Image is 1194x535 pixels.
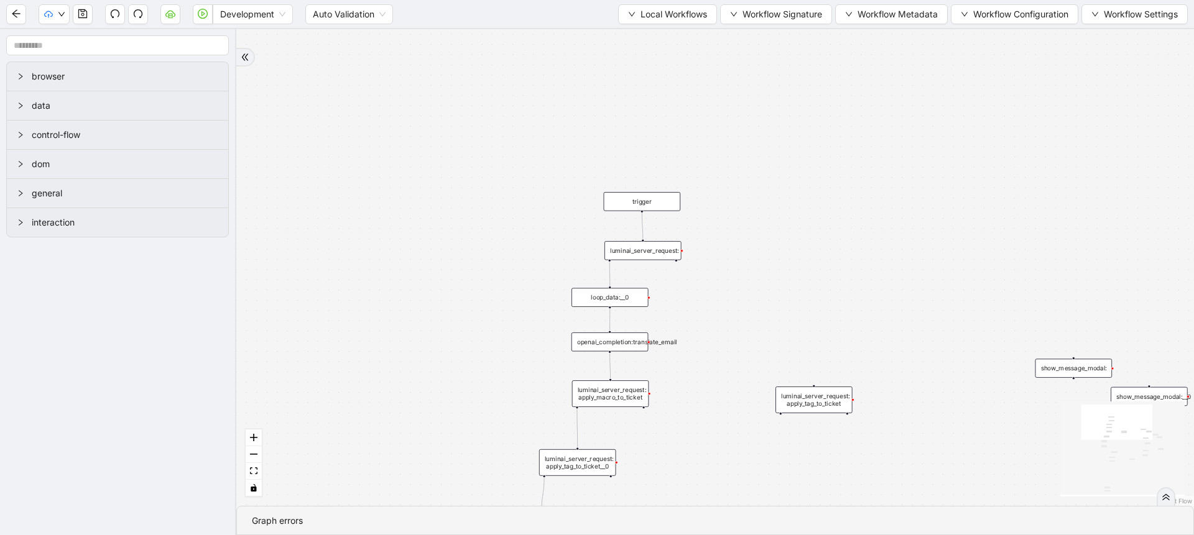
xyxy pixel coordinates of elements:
[128,4,148,24] button: redo
[835,4,948,24] button: downWorkflow Metadata
[637,414,650,428] span: plus-circle
[32,99,218,112] span: data
[641,7,707,21] span: Local Workflows
[604,241,682,260] div: luminai_server_request:
[6,4,26,24] button: arrow-left
[246,446,262,463] button: zoom out
[193,4,213,24] button: play-circle
[198,9,208,19] span: play-circle
[1035,359,1113,377] div: show_message_modal:plus-circle
[7,121,228,149] div: control-flow
[720,4,832,24] button: downWorkflow Signature
[1162,493,1170,501] span: double-right
[1103,502,1116,515] span: plus-circle
[17,73,24,80] span: right
[32,70,218,83] span: browser
[58,11,65,18] span: down
[241,53,249,62] span: double-right
[539,449,616,476] div: luminai_server_request: apply_tag_to_ticket__0
[542,478,544,510] g: Edge from luminai_server_request: apply_tag_to_ticket__0 to execute_code: save_data_to_google_sheet
[572,332,649,351] div: openai_completion:translate_email
[252,514,1178,528] div: Graph errors
[774,421,787,434] span: plus-circle
[32,128,218,142] span: control-flow
[775,386,853,413] div: luminai_server_request: apply_tag_to_ticket
[973,7,1068,21] span: Workflow Configuration
[105,4,125,24] button: undo
[775,386,853,413] div: luminai_server_request: apply_tag_to_ticketplus-circleplus-circle
[604,192,681,211] div: trigger
[845,11,853,18] span: down
[11,9,21,19] span: arrow-left
[73,4,93,24] button: save
[572,380,649,407] div: luminai_server_request: apply_macro_to_ticketplus-circle
[670,268,683,281] span: plus-circle
[1111,387,1188,406] div: show_message_modal:__0plus-circle
[1035,359,1113,377] div: show_message_modal:
[610,354,611,378] g: Edge from openai_completion:translate_email to luminai_server_request: apply_macro_to_ticket
[17,102,24,109] span: right
[220,5,285,24] span: Development
[1091,11,1099,18] span: down
[133,9,143,19] span: redo
[604,483,618,496] span: plus-circle
[39,4,70,24] button: cloud-uploaddown
[7,208,228,237] div: interaction
[44,10,53,19] span: cloud-upload
[7,62,228,91] div: browser
[17,131,24,139] span: right
[730,11,738,18] span: down
[1160,497,1192,505] a: React Flow attribution
[160,4,180,24] button: cloud-server
[246,480,262,496] button: toggle interactivity
[110,9,120,19] span: undo
[165,9,175,19] span: cloud-server
[7,150,228,178] div: dom
[1067,385,1080,398] span: plus-circle
[572,288,649,306] div: loop_data:__0
[618,4,717,24] button: downLocal Workflows
[841,421,854,434] span: plus-circle
[246,429,262,446] button: zoom in
[577,409,578,447] g: Edge from luminai_server_request: apply_macro_to_ticket to luminai_server_request: apply_tag_to_t...
[858,7,938,21] span: Workflow Metadata
[17,190,24,197] span: right
[609,262,610,286] g: Edge from luminai_server_request: to loop_data:__0
[572,380,649,407] div: luminai_server_request: apply_macro_to_ticket
[628,11,636,18] span: down
[1111,387,1188,406] div: show_message_modal:__0
[246,463,262,480] button: fit view
[604,241,682,260] div: luminai_server_request:plus-circle
[1081,4,1188,24] button: downWorkflow Settings
[1104,7,1178,21] span: Workflow Settings
[539,449,616,476] div: luminai_server_request: apply_tag_to_ticket__0plus-circle
[961,11,968,18] span: down
[743,7,822,21] span: Workflow Signature
[17,219,24,226] span: right
[313,5,386,24] span: Auto Validation
[7,179,228,208] div: general
[7,91,228,120] div: data
[32,216,218,229] span: interaction
[78,9,88,19] span: save
[32,186,218,200] span: general
[17,160,24,168] span: right
[951,4,1078,24] button: downWorkflow Configuration
[32,157,218,171] span: dom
